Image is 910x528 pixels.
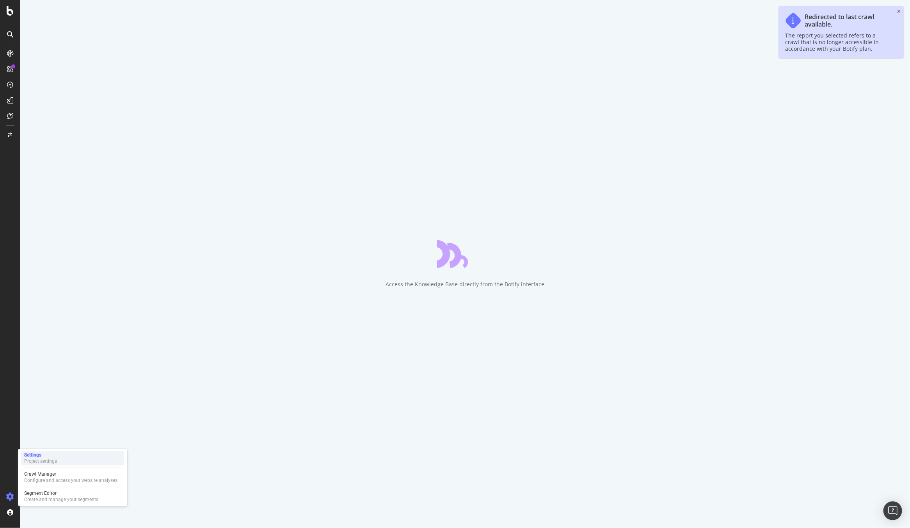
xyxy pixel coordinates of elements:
div: Settings [24,452,57,458]
div: Create and manage your segments [24,497,98,503]
div: Access the Knowledge Base directly from the Botify interface [386,280,545,288]
div: close toast [897,9,901,14]
div: Project settings [24,458,57,465]
div: The report you selected refers to a crawl that is no longer accessible in accordance with your Bo... [785,32,890,52]
div: animation [437,240,493,268]
a: Segment EditorCreate and manage your segments [21,490,124,504]
div: Crawl Manager [24,471,117,478]
a: Crawl ManagerConfigure and access your website analyses [21,471,124,485]
a: SettingsProject settings [21,451,124,466]
div: Open Intercom Messenger [883,501,902,520]
div: Redirected to last crawl available. [805,13,890,28]
div: Configure and access your website analyses [24,478,117,484]
div: Segment Editor [24,491,98,497]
